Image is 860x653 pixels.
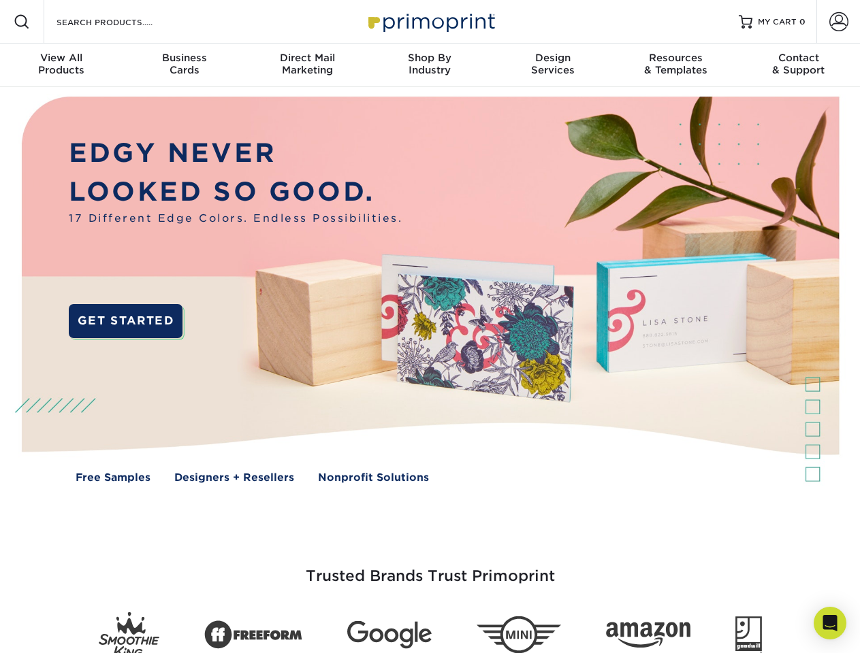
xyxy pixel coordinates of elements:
a: BusinessCards [123,44,245,87]
a: Contact& Support [737,44,860,87]
img: Primoprint [362,7,498,36]
span: Direct Mail [246,52,368,64]
div: Industry [368,52,491,76]
a: Nonprofit Solutions [318,470,429,486]
p: EDGY NEVER [69,134,402,173]
a: Direct MailMarketing [246,44,368,87]
div: & Templates [614,52,737,76]
span: Business [123,52,245,64]
span: Contact [737,52,860,64]
a: GET STARTED [69,304,182,338]
a: Shop ByIndustry [368,44,491,87]
img: Goodwill [735,616,762,653]
input: SEARCH PRODUCTS..... [55,14,188,30]
a: DesignServices [492,44,614,87]
h3: Trusted Brands Trust Primoprint [32,535,829,601]
div: Marketing [246,52,368,76]
span: 17 Different Edge Colors. Endless Possibilities. [69,211,402,227]
img: Amazon [606,622,690,648]
div: & Support [737,52,860,76]
img: Google [347,621,432,649]
p: LOOKED SO GOOD. [69,173,402,212]
span: Design [492,52,614,64]
a: Designers + Resellers [174,470,294,486]
a: Free Samples [76,470,150,486]
a: Resources& Templates [614,44,737,87]
div: Services [492,52,614,76]
span: MY CART [758,16,797,28]
div: Open Intercom Messenger [814,607,846,639]
span: 0 [799,17,806,27]
span: Shop By [368,52,491,64]
span: Resources [614,52,737,64]
div: Cards [123,52,245,76]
